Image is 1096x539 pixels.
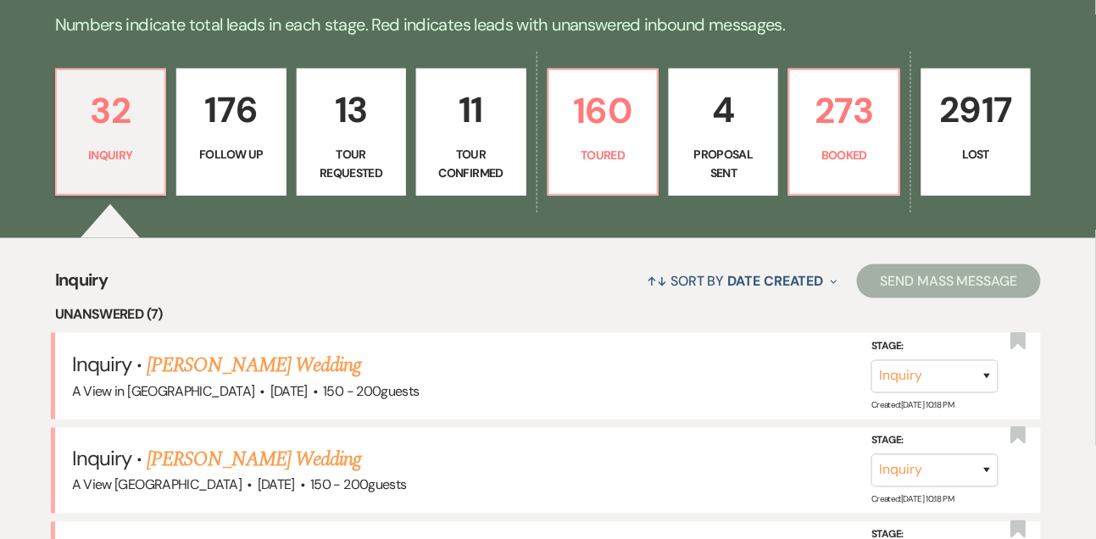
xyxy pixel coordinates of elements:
[147,445,361,475] a: [PERSON_NAME] Wedding
[647,272,667,290] span: ↑↓
[258,476,295,494] span: [DATE]
[857,264,1042,298] button: Send Mass Message
[308,145,395,183] p: Tour Requested
[187,145,275,164] p: Follow Up
[323,382,419,400] span: 150 - 200 guests
[67,82,154,139] p: 32
[55,303,1042,325] li: Unanswered (7)
[871,400,954,411] span: Created: [DATE] 10:18 PM
[427,145,515,183] p: Tour Confirmed
[548,69,659,196] a: 160Toured
[680,81,767,138] p: 4
[800,82,887,139] p: 273
[72,351,131,377] span: Inquiry
[640,258,843,303] button: Sort By Date Created
[297,69,406,196] a: 13Tour Requested
[788,69,899,196] a: 273Booked
[72,446,131,472] span: Inquiry
[669,69,778,196] a: 4Proposal Sent
[147,350,361,381] a: [PERSON_NAME] Wedding
[871,432,999,451] label: Stage:
[559,82,647,139] p: 160
[310,476,406,494] span: 150 - 200 guests
[416,69,526,196] a: 11Tour Confirmed
[308,81,395,138] p: 13
[67,146,154,164] p: Inquiry
[932,81,1020,138] p: 2917
[871,338,999,357] label: Stage:
[680,145,767,183] p: Proposal Sent
[72,382,255,400] span: A View in [GEOGRAPHIC_DATA]
[728,272,824,290] span: Date Created
[55,69,166,196] a: 32Inquiry
[921,69,1031,196] a: 2917Lost
[871,494,954,505] span: Created: [DATE] 10:18 PM
[176,69,286,196] a: 176Follow Up
[427,81,515,138] p: 11
[55,267,108,303] span: Inquiry
[559,146,647,164] p: Toured
[270,382,308,400] span: [DATE]
[72,476,242,494] span: A View [GEOGRAPHIC_DATA]
[932,145,1020,164] p: Lost
[187,81,275,138] p: 176
[800,146,887,164] p: Booked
